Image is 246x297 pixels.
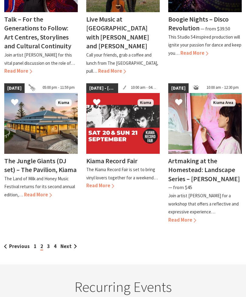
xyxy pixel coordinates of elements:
[24,192,52,198] span: Read More
[168,83,242,224] a: [DATE] 10:00 am - 12:30 pm Artist holds paint brush whilst standing with several artworks behind ...
[211,99,236,107] span: Kiama Area
[4,15,71,50] h4: Talk – For the Generations to Follow: Art Centres, Storylines and Cultural Continuity
[4,83,78,224] a: [DATE] 05:00 pm - 11:59 pm Land of Milk an Honey Festival Kiama The Jungle Giants (DJ set) – The ...
[168,93,242,154] img: Artist holds paint brush whilst standing with several artworks behind her
[169,92,189,113] button: Click to Favourite Artmaking at the Homestead: Landscape Series – Amber Hearn
[86,167,158,181] p: The Kiama Record Fair is set to bring vinyl lovers together for a weekend…
[168,157,240,183] h4: Artmaking at the Homestead: Landscape Series – [PERSON_NAME]
[4,243,30,250] a: Previous
[4,52,75,66] p: Join artist [PERSON_NAME] for this vital panel discussion on the role of…
[86,182,114,189] span: Read More
[86,83,160,224] a: [DATE] - [DATE] 10:00 am - 04:00 pm Kiama Kiama Record Fair The Kiama Record Fair is set to bring...
[86,15,149,50] h4: Live Music at [GEOGRAPHIC_DATA] with [PERSON_NAME] and [PERSON_NAME]
[4,176,75,198] p: The Land of Milk and Honey Music Festival returns for its second annual edition,…
[86,83,118,93] span: [DATE] - [DATE]
[87,92,107,113] button: Click to Favourite Kiama Record Fair
[4,157,77,174] h4: The Jungle Giants (DJ set) – The Pavilion, Kiama
[168,15,229,33] h4: Boogie Nights – Disco Revolution
[5,92,25,113] button: Click to Favourite The Jungle Giants (DJ set) – The Pavilion, Kiama
[168,34,241,56] p: This Studio 54 inspired production will ignite your passion for dance and keep you…
[98,68,126,74] span: Read More
[60,243,77,250] a: Next
[168,193,239,215] p: Join artist [PERSON_NAME] for a workshop that offers a reflective and expressive experience…
[168,83,189,93] span: [DATE]
[54,243,56,250] a: 4
[86,157,138,165] h4: Kiama Record Fair
[180,50,208,56] span: Read More
[40,243,43,250] span: 2
[47,243,50,250] a: 3
[203,83,242,93] span: 10:00 am - 12:30 pm
[138,99,154,107] span: Kiama
[39,83,78,93] span: 05:00 pm - 11:59 pm
[4,68,32,74] span: Read More
[4,83,25,93] span: [DATE]
[200,26,230,32] span: ⁠— from $39.50
[4,93,78,154] img: Land of Milk an Honey Festival
[86,52,158,74] p: Call your friends, grab a coffee and lunch from The [GEOGRAPHIC_DATA], pull…
[56,99,72,107] span: Kiama
[168,217,196,223] span: Read More
[128,83,160,93] span: 10:00 am - 04:00 pm
[34,243,36,250] a: 1
[168,184,192,191] span: ⁠— from $45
